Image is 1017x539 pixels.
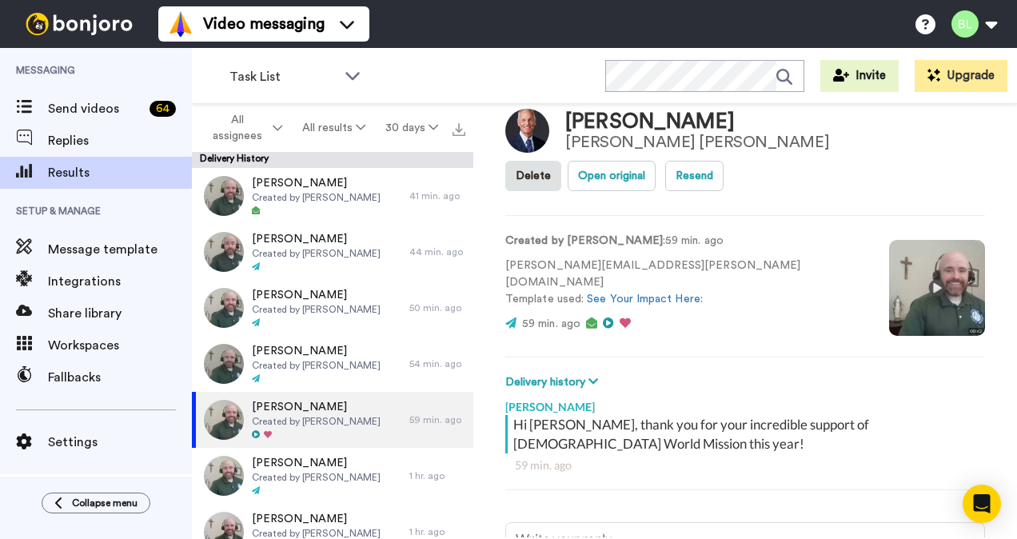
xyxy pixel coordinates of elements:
[565,134,829,151] div: [PERSON_NAME] [PERSON_NAME]
[293,114,376,142] button: All results
[409,525,465,538] div: 1 hr. ago
[505,391,985,415] div: [PERSON_NAME]
[505,258,865,308] p: [PERSON_NAME][EMAIL_ADDRESS][PERSON_NAME][DOMAIN_NAME] Template used:
[48,131,192,150] span: Replies
[665,161,724,191] button: Resend
[453,123,465,136] img: export.svg
[252,247,381,260] span: Created by [PERSON_NAME]
[409,469,465,482] div: 1 hr. ago
[409,357,465,370] div: 54 min. ago
[252,231,381,247] span: [PERSON_NAME]
[192,448,473,504] a: [PERSON_NAME]Created by [PERSON_NAME]1 hr. ago
[168,11,193,37] img: vm-color.svg
[505,233,865,250] p: : 59 min. ago
[192,168,473,224] a: [PERSON_NAME]Created by [PERSON_NAME]41 min. ago
[205,112,269,144] span: All assignees
[252,303,381,316] span: Created by [PERSON_NAME]
[192,224,473,280] a: [PERSON_NAME]Created by [PERSON_NAME]44 min. ago
[48,336,192,355] span: Workspaces
[587,293,703,305] a: See Your Impact Here:
[252,191,381,204] span: Created by [PERSON_NAME]
[192,152,473,168] div: Delivery History
[203,13,325,35] span: Video messaging
[252,399,381,415] span: [PERSON_NAME]
[204,344,244,384] img: 6bda154b-a0c1-4626-b8c0-7f8faeeb4f9d-thumb.jpg
[409,413,465,426] div: 59 min. ago
[150,101,176,117] div: 64
[48,240,192,259] span: Message template
[505,161,561,191] button: Delete
[204,400,244,440] img: 802f4512-c962-49c0-9e90-9646d0cf6209-thumb.jpg
[565,110,829,134] div: [PERSON_NAME]
[19,13,139,35] img: bj-logo-header-white.svg
[252,343,381,359] span: [PERSON_NAME]
[42,493,150,513] button: Collapse menu
[409,190,465,202] div: 41 min. ago
[252,415,381,428] span: Created by [PERSON_NAME]
[963,485,1001,523] div: Open Intercom Messenger
[48,272,192,291] span: Integrations
[505,373,603,391] button: Delivery history
[229,67,337,86] span: Task List
[448,116,470,140] button: Export all results that match these filters now.
[522,318,580,329] span: 59 min. ago
[252,471,381,484] span: Created by [PERSON_NAME]
[513,415,981,453] div: Hi [PERSON_NAME], thank you for your incredible support of [DEMOGRAPHIC_DATA] World Mission this ...
[568,161,656,191] button: Open original
[515,457,975,473] div: 59 min. ago
[375,114,448,142] button: 30 days
[409,301,465,314] div: 50 min. ago
[48,433,192,452] span: Settings
[195,106,293,150] button: All assignees
[820,60,899,92] button: Invite
[48,163,192,182] span: Results
[252,359,381,372] span: Created by [PERSON_NAME]
[204,232,244,272] img: db4b59b4-cc09-4167-881b-43e71e2212a8-thumb.jpg
[505,109,549,153] img: Image of Gary Smith
[252,455,381,471] span: [PERSON_NAME]
[204,456,244,496] img: cbd65c42-7aae-4f86-b45f-5e68709312af-thumb.jpg
[192,280,473,336] a: [PERSON_NAME]Created by [PERSON_NAME]50 min. ago
[505,235,663,246] strong: Created by [PERSON_NAME]
[48,368,192,387] span: Fallbacks
[48,99,143,118] span: Send videos
[192,392,473,448] a: [PERSON_NAME]Created by [PERSON_NAME]59 min. ago
[252,287,381,303] span: [PERSON_NAME]
[252,511,381,527] span: [PERSON_NAME]
[915,60,1007,92] button: Upgrade
[72,497,138,509] span: Collapse menu
[409,246,465,258] div: 44 min. ago
[204,176,244,216] img: d6550484-eb2f-41f7-9bdc-6f256db5148e-thumb.jpg
[192,336,473,392] a: [PERSON_NAME]Created by [PERSON_NAME]54 min. ago
[48,304,192,323] span: Share library
[252,175,381,191] span: [PERSON_NAME]
[204,288,244,328] img: bb4cc974-85a3-4035-9f2c-74bcfe670817-thumb.jpg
